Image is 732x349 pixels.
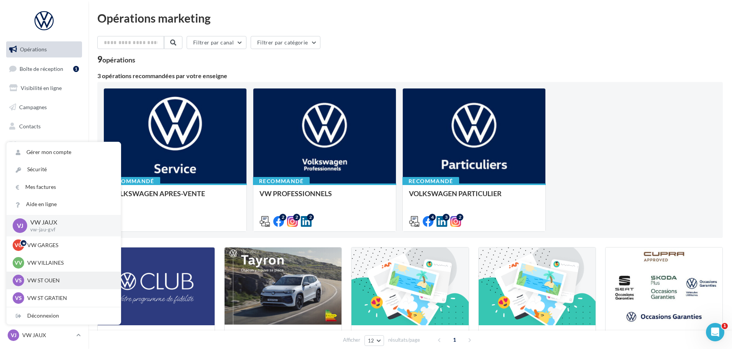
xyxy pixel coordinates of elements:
div: 4 [429,214,436,221]
p: VW ST GRATIEN [27,294,112,302]
span: Contacts [19,123,41,129]
span: Afficher [343,336,360,344]
p: VW VILLAINES [27,259,112,267]
span: résultats/page [388,336,420,344]
span: VS [15,277,22,284]
button: Filtrer par canal [187,36,246,49]
span: VG [15,241,22,249]
span: VS [15,294,22,302]
a: Campagnes [5,99,84,115]
span: Campagnes [19,104,47,110]
span: VOLKSWAGEN APRES-VENTE [110,189,205,198]
span: VV [15,259,22,267]
span: VW PROFESSIONNELS [259,189,332,198]
a: Aide en ligne [7,196,121,213]
a: Campagnes DataOnDemand [5,201,84,223]
div: 3 opérations recommandées par votre enseigne [97,73,723,79]
div: Déconnexion [7,307,121,324]
a: Sécurité [7,161,121,178]
a: PLV et print personnalisable [5,175,84,198]
button: Filtrer par catégorie [251,36,320,49]
p: VW JAUX [22,331,73,339]
div: Recommandé [402,177,459,185]
div: 2 [307,214,314,221]
a: Calendrier [5,156,84,172]
span: VJ [11,331,16,339]
span: 1 [448,334,461,346]
div: 2 [279,214,286,221]
div: 2 [293,214,300,221]
span: 12 [368,338,374,344]
span: 1 [722,323,728,329]
a: Visibilité en ligne [5,80,84,96]
p: VW GARGES [27,241,112,249]
div: Recommandé [103,177,160,185]
span: Boîte de réception [20,65,63,72]
div: 3 [443,214,450,221]
span: Opérations [20,46,47,52]
a: Gérer mon compte [7,144,121,161]
div: 1 [73,66,79,72]
a: Boîte de réception1 [5,61,84,77]
span: VOLKSWAGEN PARTICULIER [409,189,502,198]
span: VJ [17,221,23,230]
button: 12 [364,335,384,346]
div: 9 [97,55,135,64]
iframe: Intercom live chat [706,323,724,341]
div: Recommandé [253,177,310,185]
a: VJ VW JAUX [6,328,82,342]
div: opérations [102,56,135,63]
a: Contacts [5,118,84,134]
div: Opérations marketing [97,12,723,24]
p: VW JAUX [30,218,108,227]
a: Opérations [5,41,84,57]
a: Mes factures [7,179,121,196]
span: Visibilité en ligne [21,85,62,91]
p: vw-jau-gvf [30,226,108,233]
div: 2 [456,214,463,221]
p: VW ST OUEN [27,277,112,284]
a: Médiathèque [5,137,84,153]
